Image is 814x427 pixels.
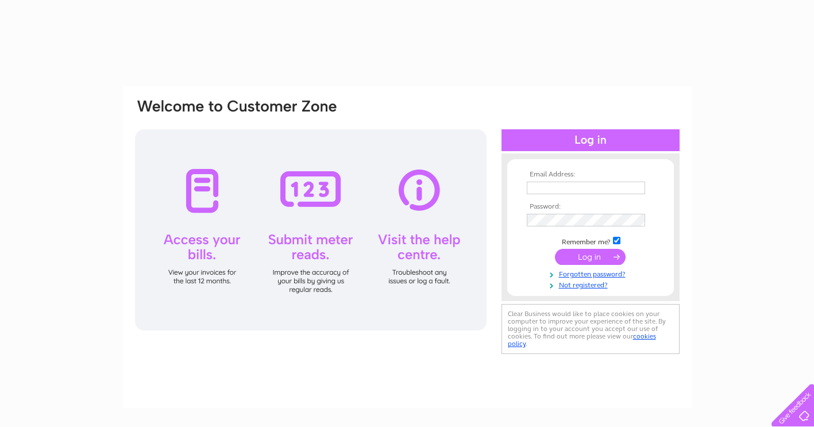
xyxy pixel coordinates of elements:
[508,332,656,348] a: cookies policy
[501,304,680,354] div: Clear Business would like to place cookies on your computer to improve your experience of the sit...
[524,171,657,179] th: Email Address:
[527,268,657,279] a: Forgotten password?
[527,279,657,290] a: Not registered?
[555,249,626,265] input: Submit
[524,235,657,247] td: Remember me?
[524,203,657,211] th: Password:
